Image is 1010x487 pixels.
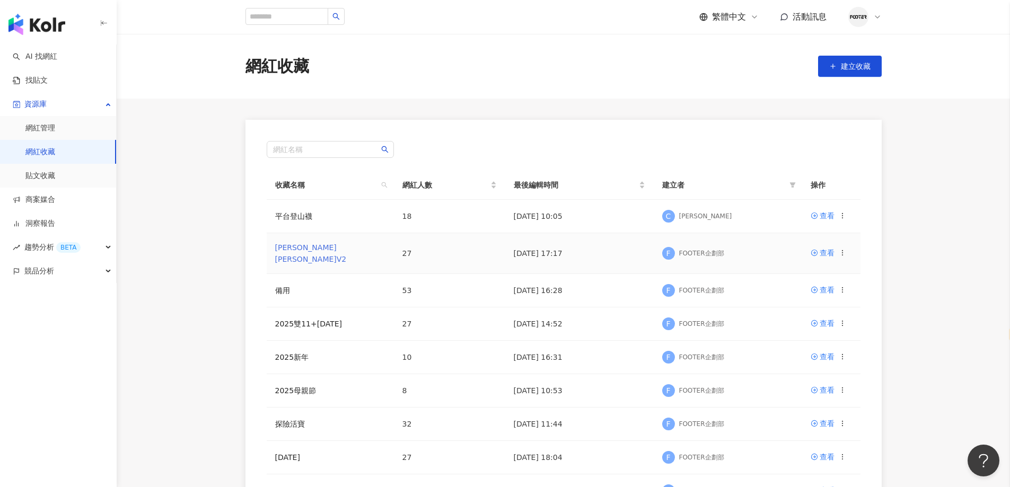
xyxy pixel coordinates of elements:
[275,453,300,462] a: [DATE]
[802,171,860,200] th: 操作
[379,177,390,193] span: search
[666,247,670,259] span: F
[505,307,654,341] td: [DATE] 14:52
[402,353,412,361] span: 10
[275,179,377,191] span: 收藏名稱
[848,7,868,27] img: %E7%A4%BE%E7%BE%A4%E7%94%A8LOGO.png
[13,75,48,86] a: 找貼文
[789,182,796,188] span: filter
[793,12,827,22] span: 活動訊息
[505,341,654,374] td: [DATE] 16:31
[275,386,317,395] a: 2025母親節
[811,451,835,463] a: 查看
[666,451,670,463] span: F
[505,374,654,408] td: [DATE] 10:53
[8,14,65,35] img: logo
[666,351,670,363] span: F
[679,453,724,462] div: FOOTER企劃部
[505,233,654,274] td: [DATE] 17:17
[275,420,305,428] a: 探險活寶
[841,62,871,70] span: 建立收藏
[820,451,835,463] div: 查看
[820,351,835,362] div: 查看
[402,320,412,328] span: 27
[25,147,55,157] a: 網紅收藏
[811,384,835,396] a: 查看
[275,212,312,220] a: 平台登山襪
[381,182,388,188] span: search
[662,179,785,191] span: 建立者
[820,384,835,396] div: 查看
[402,212,412,220] span: 18
[679,386,724,395] div: FOOTER企劃部
[811,317,835,329] a: 查看
[25,171,55,181] a: 貼文收藏
[24,259,54,283] span: 競品分析
[712,11,746,23] span: 繁體中文
[505,200,654,233] td: [DATE] 10:05
[275,286,290,295] a: 備用
[402,386,407,395] span: 8
[505,441,654,474] td: [DATE] 18:04
[402,179,488,191] span: 網紅人數
[13,244,20,251] span: rise
[811,210,835,222] a: 查看
[666,318,670,330] span: F
[666,418,670,430] span: F
[24,92,47,116] span: 資源庫
[820,317,835,329] div: 查看
[505,274,654,307] td: [DATE] 16:28
[811,351,835,362] a: 查看
[666,285,670,296] span: F
[402,453,412,462] span: 27
[56,242,81,253] div: BETA
[275,243,347,263] a: [PERSON_NAME][PERSON_NAME]V2
[402,420,412,428] span: 32
[811,418,835,429] a: 查看
[666,385,670,396] span: F
[245,55,309,77] div: 網紅收藏
[381,146,389,153] span: search
[820,247,835,259] div: 查看
[13,218,55,229] a: 洞察報告
[505,171,654,200] th: 最後編輯時間
[514,179,637,191] span: 最後編輯時間
[679,420,724,429] div: FOOTER企劃部
[666,210,671,222] span: C
[402,286,412,295] span: 53
[820,210,835,222] div: 查看
[394,171,505,200] th: 網紅人數
[25,123,55,134] a: 網紅管理
[968,445,999,476] iframe: Help Scout Beacon - Open
[402,249,412,258] span: 27
[13,194,55,205] a: 商案媒合
[787,177,798,193] span: filter
[818,56,882,77] button: 建立收藏
[275,353,309,361] a: 2025新年
[24,235,81,259] span: 趨勢分析
[679,286,724,295] div: FOOTER企劃部
[13,51,57,62] a: searchAI 找網紅
[679,249,724,258] div: FOOTER企劃部
[811,284,835,296] a: 查看
[811,247,835,259] a: 查看
[679,353,724,362] div: FOOTER企劃部
[679,212,732,221] div: [PERSON_NAME]
[505,408,654,441] td: [DATE] 11:44
[275,320,342,328] a: 2025雙11+[DATE]
[820,418,835,429] div: 查看
[679,320,724,329] div: FOOTER企劃部
[820,284,835,296] div: 查看
[332,13,340,20] span: search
